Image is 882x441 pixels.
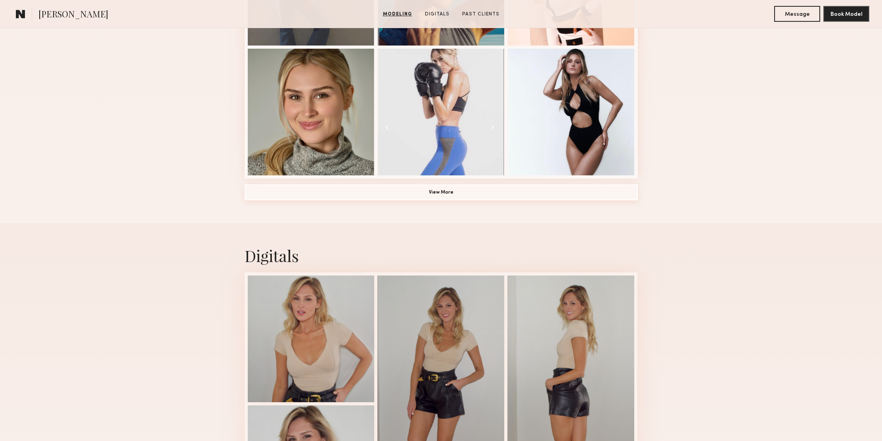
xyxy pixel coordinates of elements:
[380,11,415,18] a: Modeling
[459,11,503,18] a: Past Clients
[245,184,638,200] button: View More
[774,6,820,22] button: Message
[823,6,869,22] button: Book Model
[38,8,108,22] span: [PERSON_NAME]
[245,245,638,266] div: Digitals
[422,11,453,18] a: Digitals
[823,10,869,17] a: Book Model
